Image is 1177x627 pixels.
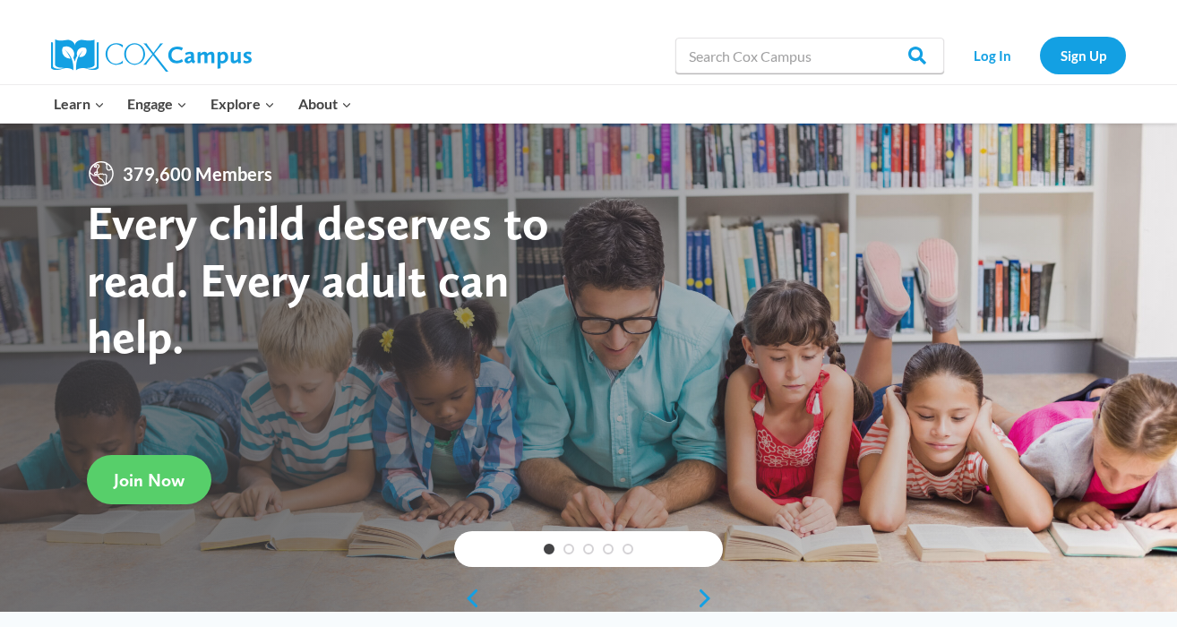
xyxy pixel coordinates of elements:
[454,580,723,616] div: content slider buttons
[116,159,279,188] span: 379,600 Members
[454,588,481,609] a: previous
[127,92,187,116] span: Engage
[1040,37,1126,73] a: Sign Up
[298,92,352,116] span: About
[953,37,1126,73] nav: Secondary Navigation
[42,85,363,123] nav: Primary Navigation
[87,455,211,504] a: Join Now
[114,469,185,491] span: Join Now
[51,39,252,72] img: Cox Campus
[696,588,723,609] a: next
[563,544,574,554] a: 2
[210,92,275,116] span: Explore
[953,37,1031,73] a: Log In
[583,544,594,554] a: 3
[54,92,105,116] span: Learn
[603,544,614,554] a: 4
[87,193,549,365] strong: Every child deserves to read. Every adult can help.
[675,38,944,73] input: Search Cox Campus
[623,544,633,554] a: 5
[544,544,554,554] a: 1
